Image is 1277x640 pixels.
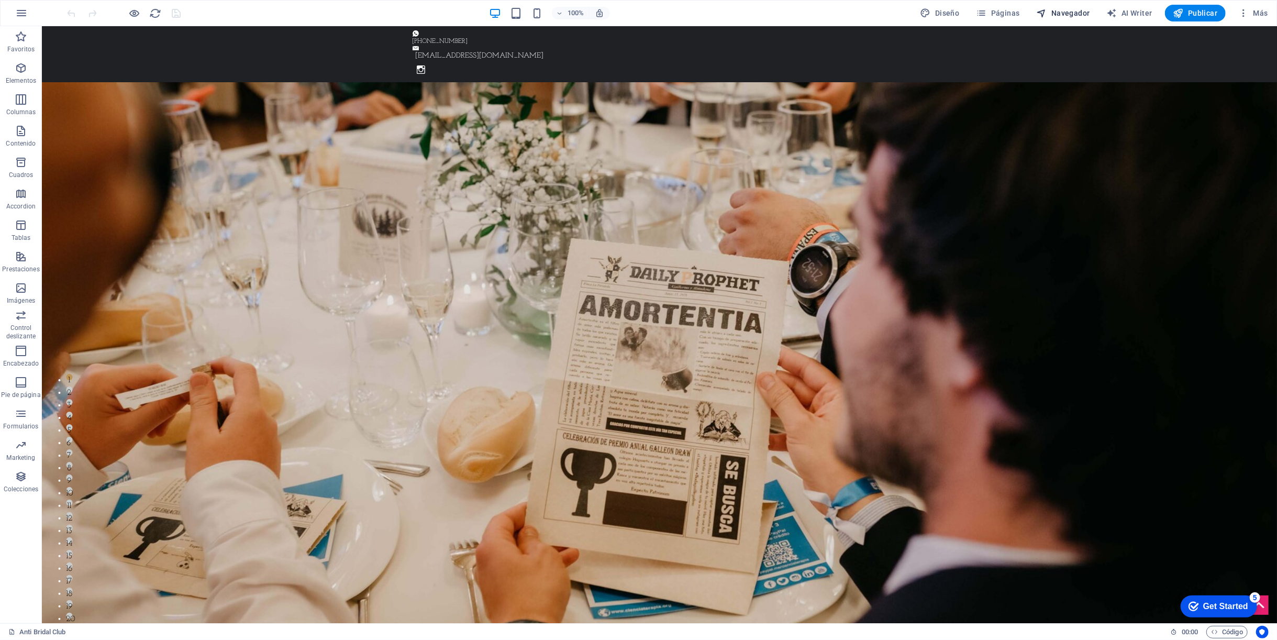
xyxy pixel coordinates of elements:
button: AI Writer [1103,5,1157,21]
button: 100% [552,7,589,19]
button: 8 [24,436,30,442]
p: Columnas [6,108,36,116]
button: Usercentrics [1256,626,1269,638]
button: Diseño [916,5,964,21]
p: Favoritos [7,45,35,53]
button: 7 [24,423,30,429]
h6: Tiempo de la sesión [1171,626,1198,638]
h6: 100% [568,7,584,19]
button: 3 [24,373,30,379]
p: Pie de página [1,391,40,399]
p: Cuadros [9,171,34,179]
button: 9 [24,448,30,455]
button: 19 [24,574,30,580]
p: Imágenes [7,296,35,305]
i: Al redimensionar, ajustar el nivel de zoom automáticamente para ajustarse al dispositivo elegido. [595,8,604,18]
button: 14 [24,511,30,517]
p: Formularios [3,422,38,431]
button: 15 [24,524,30,530]
button: 13 [24,499,30,505]
span: Navegador [1037,8,1090,18]
button: 17 [24,549,30,555]
p: Marketing [6,454,35,462]
span: Código [1211,626,1243,638]
button: Haz clic para salir del modo de previsualización y seguir editando [128,7,141,19]
button: 10 [24,461,30,467]
div: 5 [77,2,88,13]
button: Código [1206,626,1248,638]
button: 16 [24,536,30,543]
p: Colecciones [4,485,38,493]
span: Páginas [976,8,1020,18]
button: Más [1234,5,1272,21]
p: Prestaciones [2,265,39,273]
button: 20 [24,587,30,593]
span: Diseño [920,8,960,18]
span: Más [1238,8,1268,18]
button: 5 [24,398,30,404]
p: Contenido [6,139,36,148]
div: Get Started 5 items remaining, 0% complete [8,5,85,27]
button: 12 [24,486,30,492]
button: Navegador [1032,5,1094,21]
a: [PHONE_NUMBER] [371,4,857,20]
p: Elementos [6,76,36,85]
button: Publicar [1165,5,1226,21]
div: Get Started [31,12,76,21]
a: Haz clic para cancelar la selección y doble clic para abrir páginas [8,626,66,638]
button: 6 [24,411,30,417]
p: Accordion [6,202,36,211]
button: reload [149,7,162,19]
button: 2 [24,360,30,367]
span: : [1189,628,1191,636]
button: 4 [24,385,30,392]
button: Páginas [972,5,1024,21]
span: 00 00 [1182,626,1198,638]
button: 1 [24,348,30,354]
button: 11 [24,473,30,480]
p: Tablas [12,234,31,242]
span: AI Writer [1107,8,1152,18]
span: Publicar [1173,8,1218,18]
a: [EMAIL_ADDRESS][DOMAIN_NAME] [371,20,857,35]
button: 18 [24,561,30,568]
p: Encabezado [3,359,39,368]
